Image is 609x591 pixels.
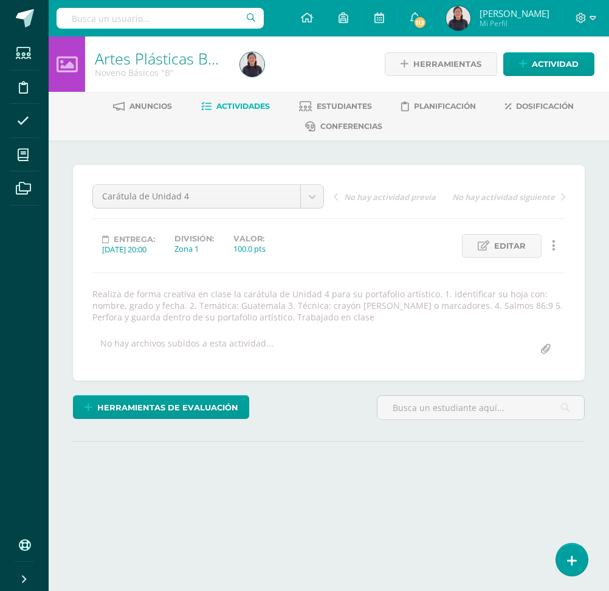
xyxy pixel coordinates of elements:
a: Actividades [201,97,270,116]
input: Busca un estudiante aquí... [377,396,584,420]
span: Entrega: [114,235,155,244]
a: Herramientas de evaluación [73,395,249,419]
label: División: [174,234,214,243]
div: 100.0 pts [233,243,266,254]
span: Herramientas [413,53,481,75]
a: Herramientas [385,52,497,76]
span: Herramientas de evaluación [97,396,238,419]
span: [PERSON_NAME] [480,7,549,19]
span: No hay actividad siguiente [452,192,555,202]
a: Conferencias [305,117,382,136]
img: 67078d01e56025b9630a76423ab6604b.png [240,52,264,77]
a: Planificación [401,97,476,116]
span: Anuncios [129,102,172,111]
span: No hay actividad previa [344,192,436,202]
span: Editar [494,235,526,257]
div: Realiza de forma creativa en clase la carátula de Unidad 4 para su portafolio artístico. 1. Ident... [88,288,570,323]
h1: Artes Plásticas Bas III [95,50,225,67]
span: 113 [413,16,427,29]
div: Noveno Básicos 'B' [95,67,225,78]
span: Estudiantes [317,102,372,111]
a: Artes Plásticas Bas III [95,48,238,69]
span: Conferencias [320,122,382,131]
label: Valor: [233,234,266,243]
div: No hay archivos subidos a esta actividad... [100,337,274,361]
span: Planificación [414,102,476,111]
a: Estudiantes [299,97,372,116]
span: Carátula de Unidad 4 [102,185,291,208]
div: [DATE] 20:00 [102,244,155,255]
input: Busca un usuario... [57,8,264,29]
a: Anuncios [113,97,172,116]
div: Zona 1 [174,243,214,254]
a: Actividad [503,52,594,76]
img: 67078d01e56025b9630a76423ab6604b.png [446,6,470,30]
a: Dosificación [505,97,574,116]
span: Mi Perfil [480,18,549,29]
span: Actividad [532,53,579,75]
span: Actividades [216,102,270,111]
a: Carátula de Unidad 4 [93,185,323,208]
span: Dosificación [516,102,574,111]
